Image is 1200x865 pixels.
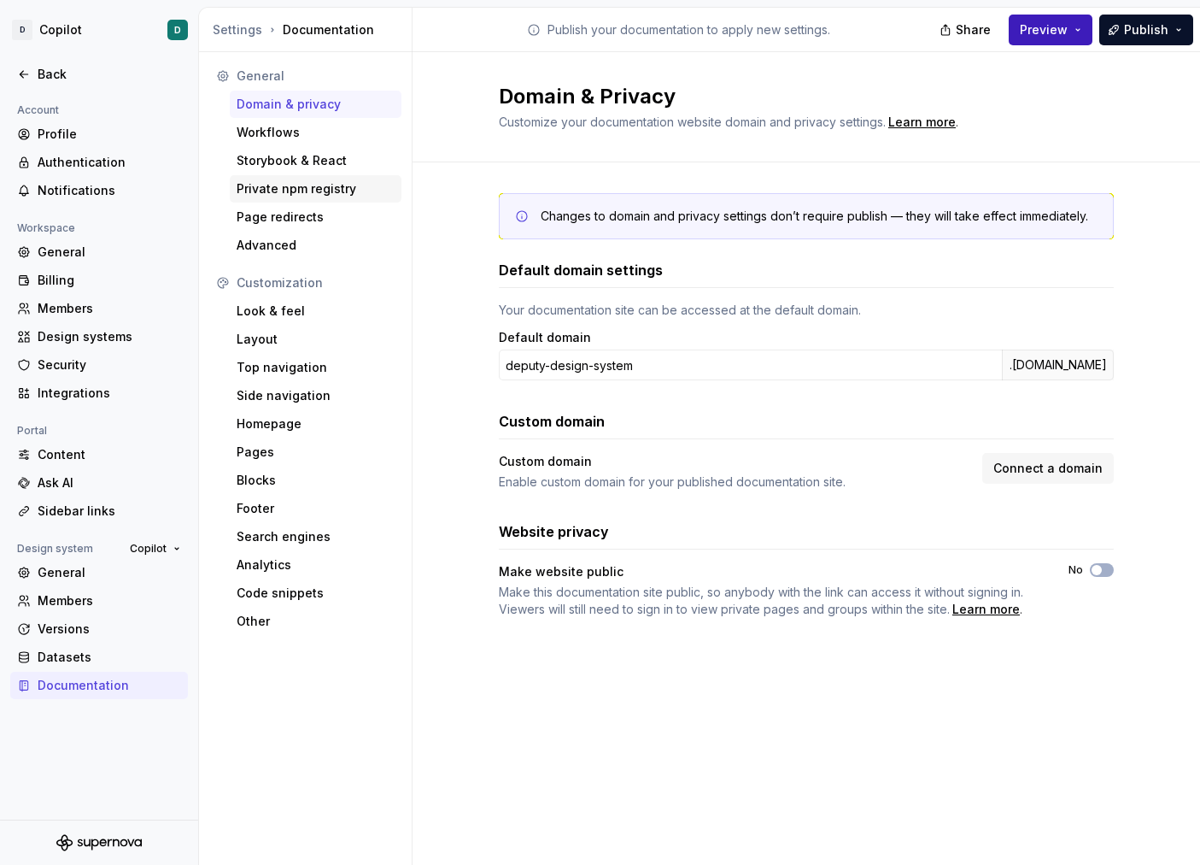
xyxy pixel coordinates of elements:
div: Workspace [10,218,82,238]
div: Other [237,613,395,630]
span: Connect a domain [993,460,1103,477]
button: Settings [213,21,262,38]
h2: Domain & Privacy [499,83,1093,110]
a: Layout [230,326,401,353]
div: Portal [10,421,54,441]
div: Members [38,300,181,317]
div: Top navigation [237,359,395,376]
div: Design system [10,538,100,559]
h3: Custom domain [499,411,605,432]
div: Look & feel [237,303,395,320]
a: Members [10,587,188,615]
a: Blocks [230,467,401,494]
a: Billing [10,267,188,294]
a: Workflows [230,119,401,146]
a: Domain & privacy [230,91,401,118]
div: Side navigation [237,387,395,404]
div: Footer [237,500,395,517]
span: Customize your documentation website domain and privacy settings. [499,115,886,129]
p: Publish your documentation to apply new settings. [547,21,830,38]
div: Account [10,100,66,121]
div: Billing [38,272,181,289]
div: D [12,20,32,40]
div: Domain & privacy [237,96,395,113]
a: Other [230,608,401,635]
div: Back [38,66,181,83]
button: Publish [1099,15,1193,45]
span: . [499,584,1038,618]
div: Layout [237,331,395,348]
a: Back [10,61,188,88]
div: Search engines [237,528,395,545]
a: Top navigation [230,354,401,381]
a: Page redirects [230,203,401,231]
div: Integrations [38,385,181,402]
div: D [174,23,181,37]
div: Enable custom domain for your published documentation site. [499,474,972,491]
div: Storybook & React [237,152,395,169]
label: Default domain [499,329,591,346]
a: Learn more [952,601,1020,618]
div: Authentication [38,154,181,171]
div: General [237,68,395,85]
a: Learn more [888,114,956,131]
div: Custom domain [499,453,592,470]
div: Advanced [237,237,395,254]
a: Private npm registry [230,175,401,203]
a: Look & feel [230,297,401,325]
a: Advanced [230,232,401,259]
div: Pages [237,444,395,461]
div: Profile [38,126,181,143]
button: Connect a domain [982,453,1114,484]
button: Share [931,15,1002,45]
a: Side navigation [230,382,401,409]
a: Integrations [10,380,188,407]
div: Homepage [237,415,395,432]
div: .[DOMAIN_NAME] [1002,350,1114,380]
a: Ask AI [10,469,188,497]
div: Private npm registry [237,180,395,197]
div: Documentation [213,21,405,38]
div: Notifications [38,182,181,199]
div: Ask AI [38,474,181,491]
span: Preview [1020,21,1068,38]
a: Storybook & React [230,147,401,174]
div: Members [38,592,181,609]
a: Authentication [10,149,188,176]
a: Code snippets [230,580,401,607]
div: Datasets [38,649,181,666]
div: Security [38,356,181,374]
h3: Default domain settings [499,260,663,280]
div: Design systems [38,328,181,345]
div: General [38,564,181,581]
div: Changes to domain and privacy settings don’t require publish — they will take effect immediately. [541,208,1088,225]
div: Blocks [237,472,395,489]
span: Publish [1124,21,1168,38]
div: Analytics [237,556,395,574]
div: Page redirects [237,209,395,226]
div: Versions [38,621,181,638]
a: Content [10,441,188,468]
a: Members [10,295,188,322]
button: Preview [1009,15,1092,45]
a: Documentation [10,672,188,699]
a: Analytics [230,551,401,579]
div: Documentation [38,677,181,694]
h3: Website privacy [499,521,609,542]
a: Pages [230,438,401,466]
a: Design systems [10,323,188,350]
div: General [38,244,181,261]
a: Profile [10,121,188,148]
svg: Supernova Logo [56,834,142,851]
div: Copilot [39,21,82,38]
span: Share [956,21,991,38]
span: Copilot [130,542,167,556]
div: Workflows [237,124,395,141]
a: Security [10,351,188,379]
a: Sidebar links [10,497,188,525]
a: Homepage [230,410,401,438]
div: Content [38,446,181,463]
